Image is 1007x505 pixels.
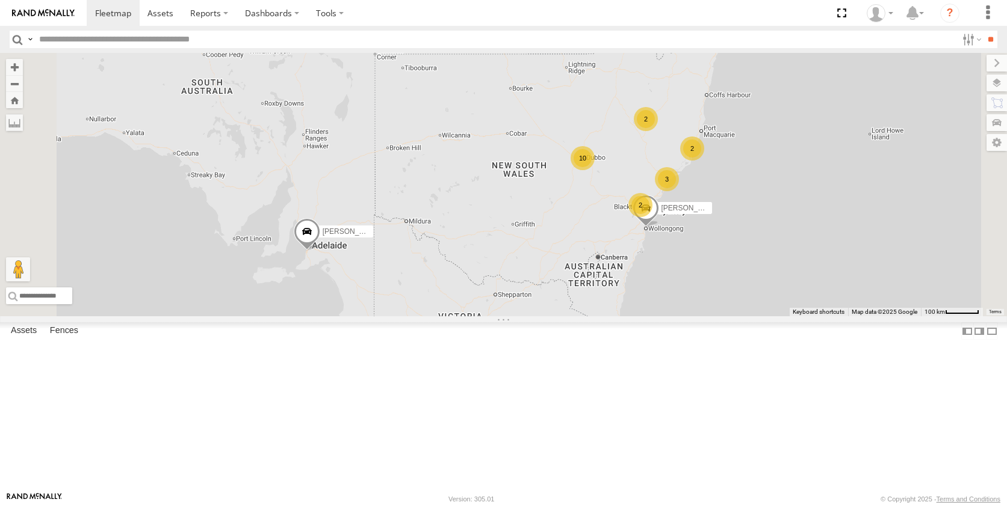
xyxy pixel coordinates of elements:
[863,4,897,22] div: Jake Allan
[680,136,704,161] div: 2
[989,310,1002,314] a: Terms
[940,4,959,23] i: ?
[25,31,35,48] label: Search Query
[921,308,983,316] button: Map scale: 100 km per 53 pixels
[322,227,417,236] span: [PERSON_NAME] - NEW ute
[6,92,23,108] button: Zoom Home
[655,167,679,191] div: 3
[628,193,652,217] div: 2
[986,322,998,340] label: Hide Summary Table
[7,493,62,505] a: Visit our Website
[661,204,720,212] span: [PERSON_NAME]
[881,495,1000,503] div: © Copyright 2025 -
[793,308,844,316] button: Keyboard shortcuts
[958,31,984,48] label: Search Filter Options
[5,323,43,340] label: Assets
[6,75,23,92] button: Zoom out
[634,107,658,131] div: 2
[973,322,985,340] label: Dock Summary Table to the Right
[6,59,23,75] button: Zoom in
[448,495,494,503] div: Version: 305.01
[6,257,30,281] button: Drag Pegman onto the map to open Street View
[6,114,23,131] label: Measure
[44,323,84,340] label: Fences
[925,308,945,315] span: 100 km
[852,308,917,315] span: Map data ©2025 Google
[571,146,595,170] div: 10
[987,134,1007,151] label: Map Settings
[961,322,973,340] label: Dock Summary Table to the Left
[12,9,75,17] img: rand-logo.svg
[937,495,1000,503] a: Terms and Conditions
